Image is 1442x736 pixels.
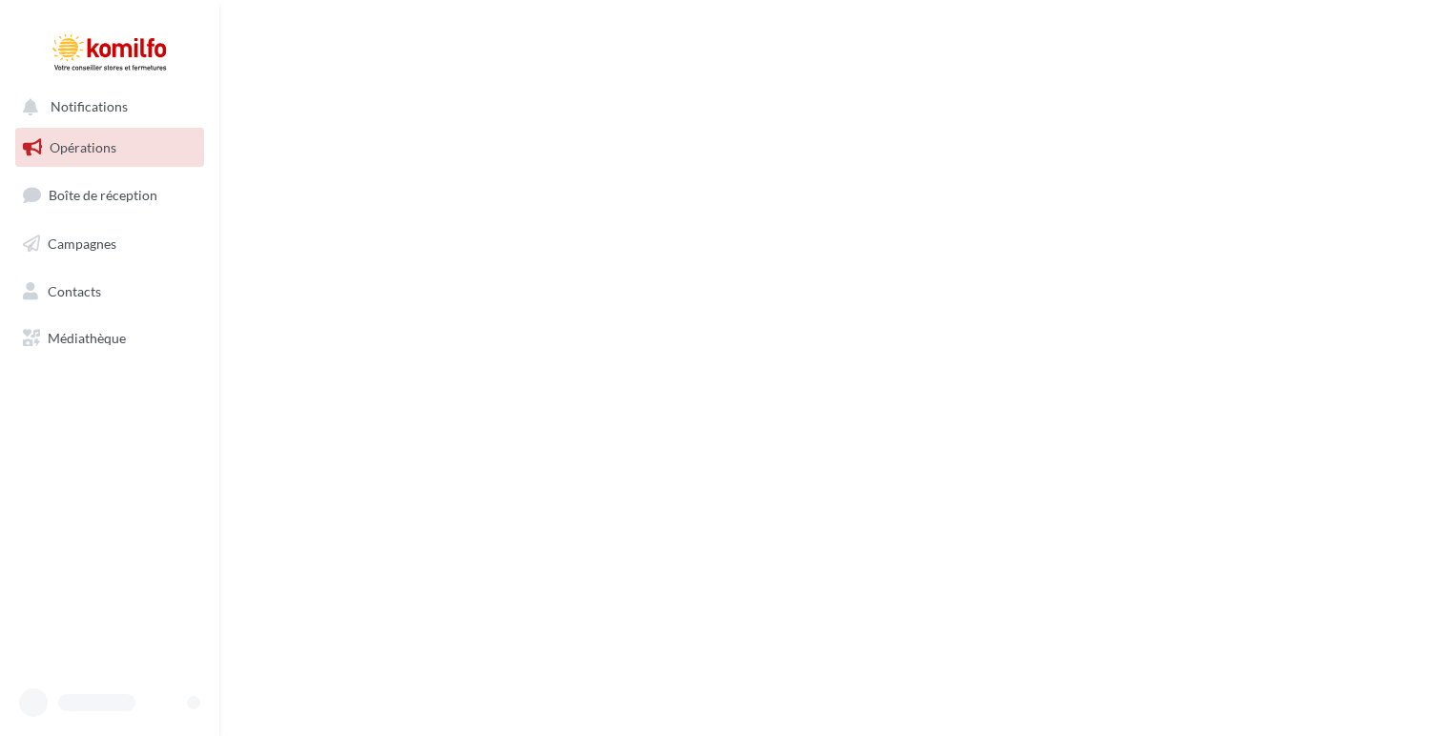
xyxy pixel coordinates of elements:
a: Opérations [11,128,208,168]
a: Boîte de réception [11,174,208,215]
a: Contacts [11,272,208,312]
span: Campagnes [48,235,116,252]
span: Médiathèque [48,330,126,346]
a: Médiathèque [11,318,208,358]
span: Contacts [48,282,101,298]
a: Campagnes [11,224,208,264]
span: Notifications [51,99,128,115]
span: Boîte de réception [49,187,157,203]
span: Opérations [50,139,116,155]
